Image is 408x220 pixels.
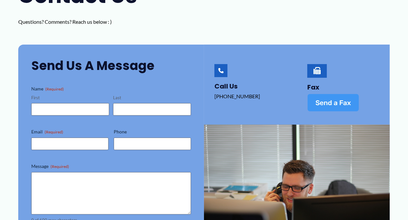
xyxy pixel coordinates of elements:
span: (Required) [45,87,64,91]
p: Questions? Comments? Reach us below : ) [18,17,152,27]
label: Email [31,129,109,135]
span: (Required) [51,164,69,169]
a: Call Us [214,64,227,77]
label: Last [113,95,191,101]
label: Message [31,163,191,170]
label: Phone [114,129,191,135]
p: [PHONE_NUMBER]‬‬ [214,91,284,101]
span: Send a Fax [315,99,351,106]
a: Call Us [214,82,238,91]
label: First [31,95,109,101]
span: (Required) [45,130,63,134]
h2: Send Us a Message [31,58,191,74]
legend: Name [31,86,64,92]
h4: Fax [307,83,377,91]
a: Send a Fax [307,94,359,112]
